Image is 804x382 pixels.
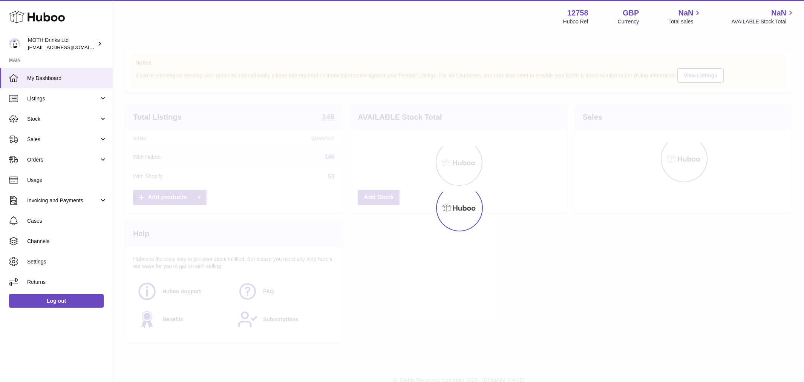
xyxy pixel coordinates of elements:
span: Returns [27,279,107,286]
span: Invoicing and Payments [27,197,99,204]
span: Cases [27,217,107,225]
a: NaN AVAILABLE Stock Total [731,8,795,25]
div: MOTH Drinks Ltd [28,37,96,51]
span: NaN [771,8,786,18]
span: Listings [27,95,99,102]
span: Total sales [668,18,702,25]
span: My Dashboard [27,75,107,82]
a: NaN Total sales [668,8,702,25]
span: Orders [27,156,99,163]
strong: GBP [623,8,639,18]
span: [EMAIL_ADDRESS][DOMAIN_NAME] [28,44,111,50]
span: AVAILABLE Stock Total [731,18,795,25]
span: Usage [27,177,107,184]
span: Settings [27,258,107,265]
span: NaN [678,8,693,18]
img: internalAdmin-12758@internal.huboo.com [9,38,20,49]
strong: 12758 [567,8,588,18]
a: Log out [9,294,104,308]
span: Stock [27,116,99,123]
div: Currency [618,18,639,25]
span: Sales [27,136,99,143]
span: Channels [27,238,107,245]
div: Huboo Ref [563,18,588,25]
